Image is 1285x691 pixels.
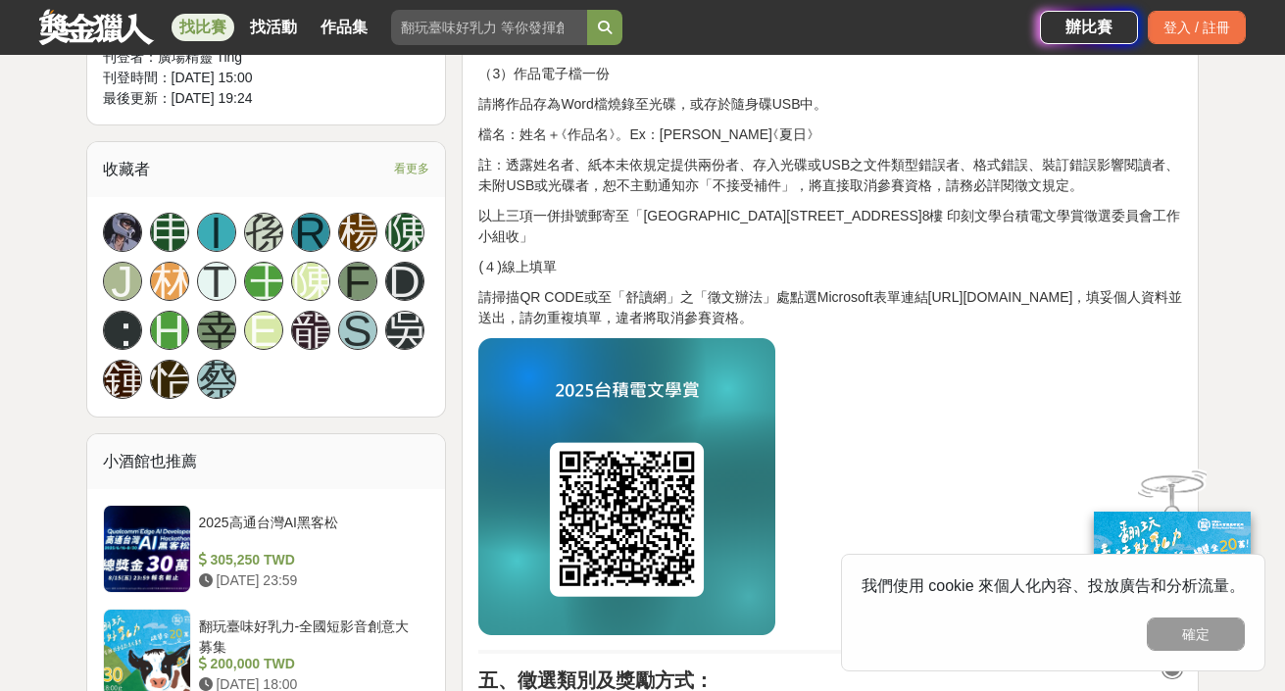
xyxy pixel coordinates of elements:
a: 申 [150,213,189,252]
a: 王 [244,262,283,301]
a: F [338,262,377,301]
a: R [291,213,330,252]
div: 翻玩臺味好乳力-全國短影音創意大募集 [199,617,422,654]
p: (４)線上填單 [478,257,1182,277]
span: 看更多 [394,158,429,179]
div: 刊登時間： [DATE] 15:00 [103,68,430,88]
a: I [197,213,236,252]
div: 刊登者： 廣場精靈 Ting [103,47,430,68]
a: 找活動 [242,14,305,41]
a: 陳 [385,213,424,252]
a: 孫 [244,213,283,252]
img: ff197300-f8ee-455f-a0ae-06a3645bc375.jpg [1094,512,1251,642]
p: 檔名：姓名＋⟨作品名⟩。Ex：[PERSON_NAME]⟨夏日⟩ [478,124,1182,145]
div: 小酒館也推薦 [87,434,446,489]
div: 200,000 TWD [199,654,422,674]
a: S [338,311,377,350]
p: （3）作品電子檔一份 [478,64,1182,84]
a: 找比賽 [172,14,234,41]
strong: 五、徵選類別及獎勵方式： [478,669,714,691]
a: D [385,262,424,301]
div: 登入 / 註冊 [1148,11,1246,44]
a: 鍾 [103,360,142,399]
a: 蔡 [197,360,236,399]
div: 2025高通台灣AI黑客松 [199,513,422,550]
button: 確定 [1147,617,1245,651]
a: T [197,262,236,301]
a: J [103,262,142,301]
div: 最後更新： [DATE] 19:24 [103,88,430,109]
p: 請將作品存為Word檔燒錄至光碟，或存於隨身碟USB中。 [478,94,1182,115]
a: 林 [150,262,189,301]
a: E [244,311,283,350]
input: 翻玩臺味好乳力 等你發揮創意！ [391,10,587,45]
a: 楊 [338,213,377,252]
a: ： [103,311,142,350]
span: 收藏者 [103,161,150,177]
div: 305,250 TWD [199,550,422,570]
img: Avatar [104,214,141,251]
a: 陳 [291,262,330,301]
a: 作品集 [313,14,375,41]
a: Avatar [103,213,142,252]
p: 以上三項一併掛號郵寄至「[GEOGRAPHIC_DATA][STREET_ADDRESS]8樓 印刻文學台積電文學賞徵選委員會工作小組收」 [478,206,1182,247]
a: 辦比賽 [1040,11,1138,44]
a: 龍 [291,311,330,350]
a: 吳 [385,311,424,350]
span: 我們使用 cookie 來個人化內容、投放廣告和分析流量。 [862,577,1245,594]
p: 請掃描QR CODE或至「舒讀網」之「徵文辦法」處點選Microsoft表單連結[URL][DOMAIN_NAME]，填妥個人資料並送出，請勿重複填單，違者將取消參賽資格。 [478,287,1182,328]
a: 幸 [197,311,236,350]
a: H [150,311,189,350]
div: [DATE] 23:59 [199,570,422,591]
img: 2408230731409795197830.jpg [478,338,775,635]
p: 註：透露姓名者、紙本未依規定提供兩份者、存入光碟或USB之文件類型錯誤者、格式錯誤、裝訂錯誤影響閱讀者、未附USB或光碟者，恕不主動通知亦「不接受補件」，將直接取消參賽資格，請務必詳閱徵文規定。 [478,155,1182,196]
a: 2025高通台灣AI黑客松 305,250 TWD [DATE] 23:59 [103,505,430,593]
a: 怡 [150,360,189,399]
